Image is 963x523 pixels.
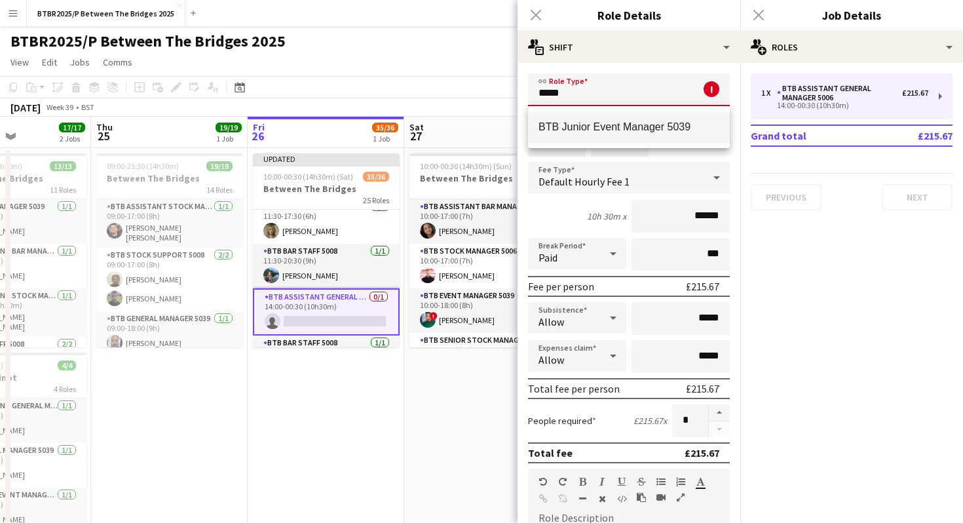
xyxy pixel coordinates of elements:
app-card-role: BTB Event Manager 50391/110:00-18:00 (8h)![PERSON_NAME] [409,288,556,333]
span: Sat [409,121,424,133]
button: Insert video [656,492,666,503]
div: Shift [518,31,740,63]
span: 35/36 [372,123,398,132]
td: Grand total [751,125,875,146]
button: Text Color [696,476,705,487]
button: HTML Code [617,494,626,504]
span: 25 [94,128,113,144]
div: £215.67 [686,382,719,395]
button: BTBR2025/P Between The Bridges 2025 [27,1,185,26]
div: 2 Jobs [60,134,85,144]
span: View [10,56,29,68]
span: 25 Roles [363,195,389,205]
span: 19/19 [216,123,242,132]
app-card-role: BTB Assistant Stock Manager 50061/109:00-17:00 (8h)[PERSON_NAME] [PERSON_NAME] [96,199,243,248]
div: £215.67 [902,88,928,98]
div: 1 x [761,88,777,98]
a: View [5,54,34,71]
div: BST [81,102,94,112]
app-card-role: BTB General Manager 50391/109:00-18:00 (9h)[PERSON_NAME] [96,311,243,356]
app-card-role: BTB Bar Staff 50081/1 [253,336,400,380]
a: Edit [37,54,62,71]
app-job-card: Updated10:00-00:30 (14h30m) (Sat)35/36Between The Bridges25 RolesBTB Stock Manager 50061/111:00-1... [253,153,400,347]
button: Bold [578,476,587,487]
span: 4/4 [58,360,76,370]
button: Clear Formatting [597,494,607,504]
span: Default Hourly Fee 1 [538,175,630,188]
div: Roles [740,31,963,63]
button: Ordered List [676,476,685,487]
app-job-card: 09:00-23:30 (14h30m)19/19Between The Bridges14 RolesBTB Assistant Stock Manager 50061/109:00-17:0... [96,153,243,347]
span: 10:00-00:30 (14h30m) (Sat) [263,172,353,182]
button: Fullscreen [676,492,685,503]
app-job-card: 10:00-00:30 (14h30m) (Sun)38/40Between The Bridges28 RolesBTB Assistant Bar Manager 50061/110:00-... [409,153,556,347]
button: Underline [617,476,626,487]
button: Horizontal Line [578,494,587,504]
span: 10:00-00:30 (14h30m) (Sun) [420,161,512,171]
div: Total fee [528,446,573,459]
button: Strikethrough [637,476,646,487]
div: Updated [253,153,400,164]
app-card-role: BTB Assistant Bar Manager 50061/110:00-17:00 (7h)[PERSON_NAME] [409,199,556,244]
div: £215.67 [686,280,719,293]
button: Italic [597,476,607,487]
span: Edit [42,56,57,68]
button: Undo [538,476,548,487]
span: Comms [103,56,132,68]
app-card-role: BTB Bar Staff 50081/111:30-20:30 (9h)[PERSON_NAME] [253,244,400,288]
span: 11 Roles [50,185,76,195]
h3: Job Details [740,7,963,24]
label: People required [528,415,596,427]
div: Fee per person [528,280,594,293]
h3: Between The Bridges [409,172,556,184]
td: £215.67 [875,125,953,146]
span: 17/17 [59,123,85,132]
div: 1 Job [373,134,398,144]
span: Week 39 [43,102,76,112]
div: BTB Assistant General Manager 5006 [777,84,902,102]
span: Fri [253,121,265,133]
h3: Between The Bridges [96,172,243,184]
button: Increase [709,404,730,421]
span: 4 Roles [54,384,76,394]
span: Jobs [70,56,90,68]
app-card-role: BTB Senior Stock Manager 50061/110:00-18:00 (8h) [409,333,556,378]
span: 35/36 [363,172,389,182]
div: 1 Job [216,134,241,144]
span: Allow [538,315,564,328]
button: Paste as plain text [637,492,646,503]
span: ! [430,312,438,320]
span: Thu [96,121,113,133]
div: £215.67 [685,446,719,459]
app-card-role: BTB Bar Staff 50081/111:30-17:30 (6h)[PERSON_NAME] [253,199,400,244]
div: [DATE] [10,101,41,114]
app-card-role: BTB Stock support 50082/209:00-17:00 (8h)[PERSON_NAME][PERSON_NAME] [96,248,243,311]
app-card-role: BTB Assistant General Manager 50060/114:00-00:30 (10h30m) [253,288,400,336]
div: £215.67 x [633,415,667,427]
a: Jobs [65,54,95,71]
button: Unordered List [656,476,666,487]
span: 19/19 [206,161,233,171]
div: Total fee per person [528,382,620,395]
button: Redo [558,476,567,487]
span: 13/13 [50,161,76,171]
a: Comms [98,54,138,71]
div: 14:00-00:30 (10h30m) [761,102,928,109]
h1: BTBR2025/P Between The Bridges 2025 [10,31,286,51]
span: Allow [538,353,564,366]
span: BTB Junior Event Manager 5039 [538,121,719,133]
span: 14 Roles [206,185,233,195]
span: 27 [407,128,424,144]
h3: Between The Bridges [253,183,400,195]
h3: Role Details [518,7,740,24]
app-card-role: BTB Stock Manager 50061/110:00-17:00 (7h)[PERSON_NAME] [409,244,556,288]
div: 10h 30m x [587,210,626,222]
span: 09:00-23:30 (14h30m) [107,161,179,171]
span: Paid [538,251,557,264]
span: 26 [251,128,265,144]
